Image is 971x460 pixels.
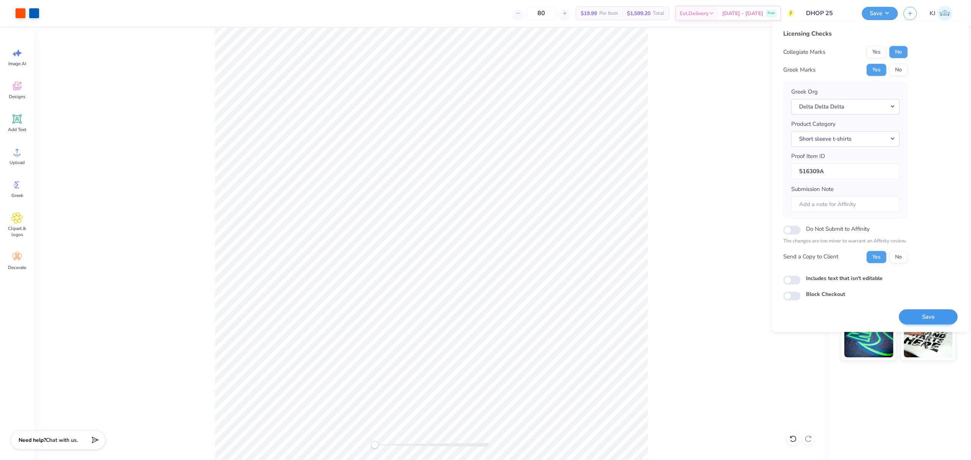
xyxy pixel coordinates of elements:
label: Includes text that isn't editable [806,274,883,282]
img: Glow in the Dark Ink [844,319,893,357]
span: [DATE] - [DATE] [722,9,763,17]
button: Save [862,7,898,20]
span: Upload [9,160,25,166]
span: $19.99 [581,9,597,17]
span: Est. Delivery [680,9,709,17]
span: Clipart & logos [5,225,30,238]
img: Kendra Jingco [937,6,952,21]
label: Do Not Submit to Affinity [806,224,870,234]
button: No [889,251,908,263]
button: No [889,64,908,76]
label: Block Checkout [806,290,845,298]
span: Chat with us. [46,437,78,444]
button: Yes [867,64,886,76]
label: Proof Item ID [791,152,825,161]
button: No [889,46,908,58]
div: Greek Marks [783,66,815,74]
span: KJ [930,9,935,18]
span: Per Item [599,9,618,17]
span: Image AI [8,61,26,67]
button: Yes [867,46,886,58]
input: Untitled Design [800,6,856,21]
span: Add Text [8,127,26,133]
span: Designs [9,94,25,100]
p: The changes are too minor to warrant an Affinity review. [783,238,908,245]
span: Decorate [8,264,26,271]
div: Collegiate Marks [783,48,825,56]
span: $1,599.20 [627,9,650,17]
span: Free [768,11,775,16]
span: Greek [11,192,23,199]
img: Water based Ink [904,319,953,357]
button: Short sleeve t-shirts [791,131,900,147]
label: Product Category [791,120,836,128]
div: Licensing Checks [783,29,908,38]
button: Delta Delta Delta [791,99,900,114]
label: Submission Note [791,185,834,194]
div: Accessibility label [371,441,379,449]
input: – – [526,6,556,20]
button: Yes [867,251,886,263]
input: Add a note for Affinity [791,196,900,213]
a: KJ [926,6,956,21]
div: Send a Copy to Client [783,253,838,261]
label: Greek Org [791,88,818,96]
button: Save [899,309,958,325]
strong: Need help? [19,437,46,444]
span: Total [653,9,664,17]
